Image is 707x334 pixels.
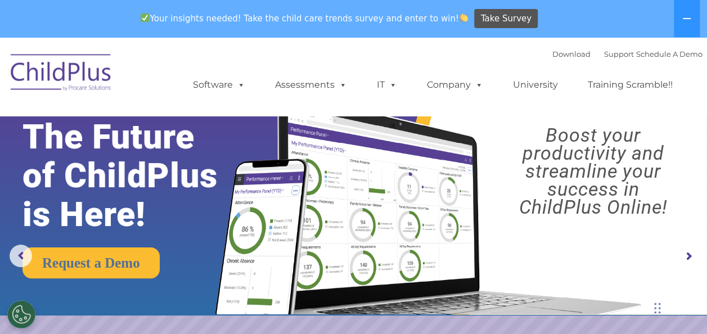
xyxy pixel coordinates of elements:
[552,49,591,58] a: Download
[264,74,358,96] a: Assessments
[552,49,703,58] font: |
[636,49,703,58] a: Schedule A Demo
[22,247,160,278] a: Request a Demo
[474,9,538,29] a: Take Survey
[156,74,191,83] span: Last name
[651,280,707,334] iframe: Chat Widget
[488,126,698,216] rs-layer: Boost your productivity and streamline your success in ChildPlus Online!
[156,120,204,129] span: Phone number
[460,13,468,22] img: 👏
[182,74,256,96] a: Software
[141,13,149,22] img: ✅
[604,49,634,58] a: Support
[366,74,408,96] a: IT
[22,118,248,234] rs-layer: The Future of ChildPlus is Here!
[481,9,532,29] span: Take Survey
[7,300,35,328] button: Cookies Settings
[577,74,684,96] a: Training Scramble!!
[5,46,118,102] img: ChildPlus by Procare Solutions
[136,7,473,29] span: Your insights needed! Take the child care trends survey and enter to win!
[654,291,661,325] div: Drag
[416,74,494,96] a: Company
[502,74,569,96] a: University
